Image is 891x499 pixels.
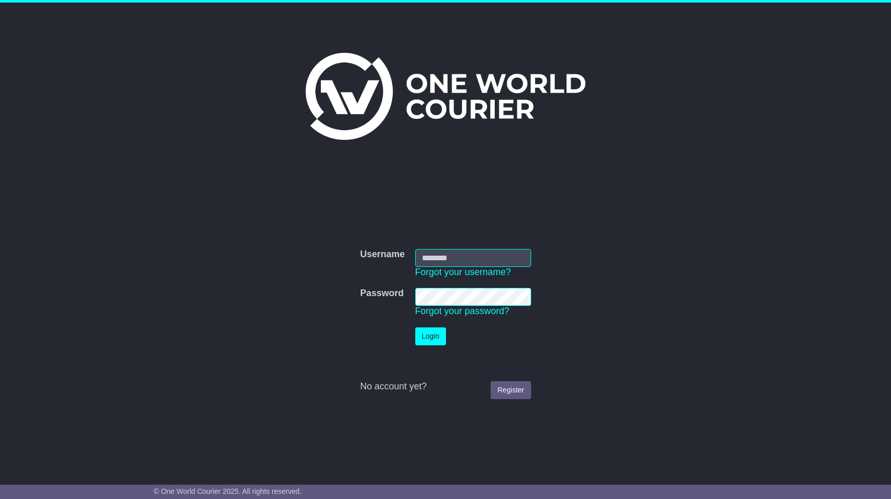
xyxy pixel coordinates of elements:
a: Forgot your username? [415,267,511,277]
a: Register [491,381,531,399]
label: Password [360,288,403,299]
div: No account yet? [360,381,531,392]
a: Forgot your password? [415,306,510,316]
label: Username [360,249,404,260]
img: One World [306,53,585,140]
button: Login [415,327,446,345]
span: © One World Courier 2025. All rights reserved. [154,487,302,495]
